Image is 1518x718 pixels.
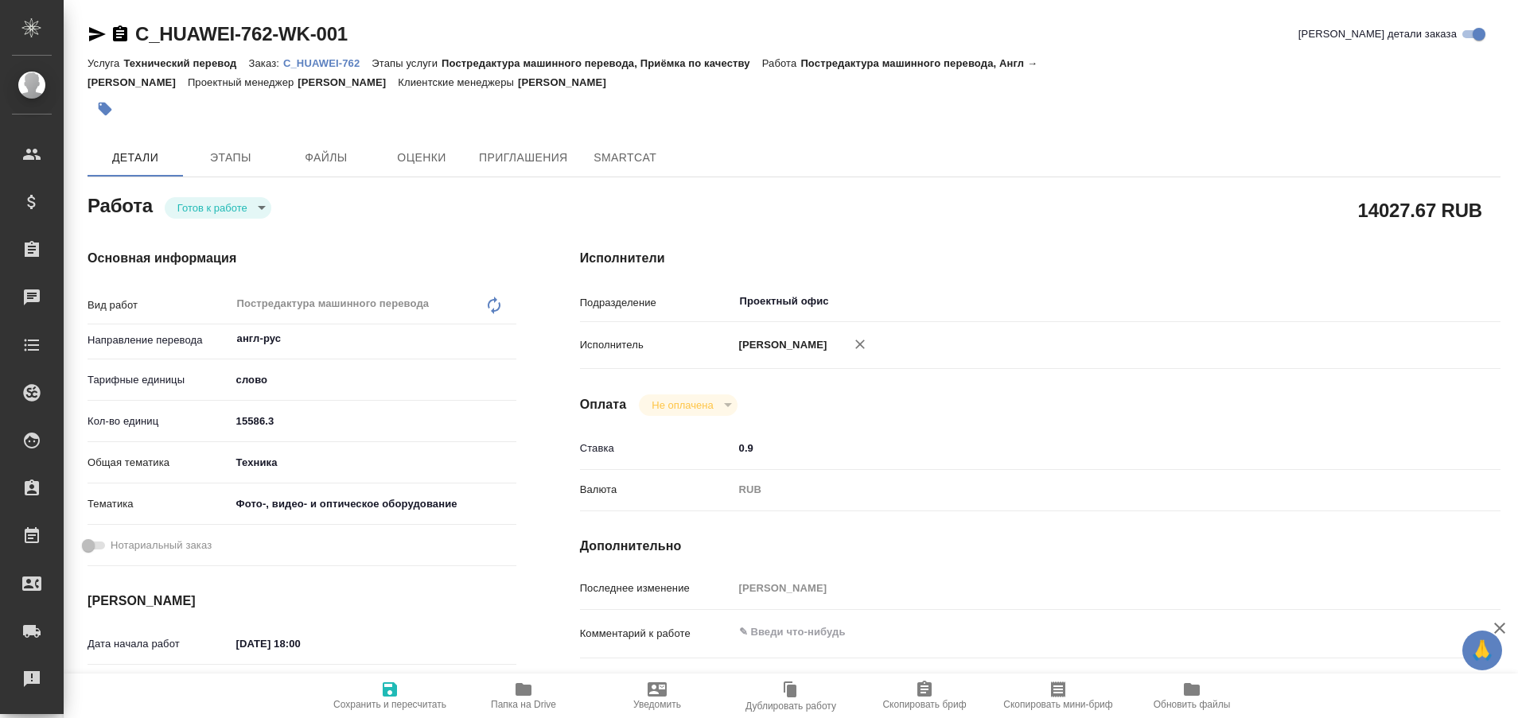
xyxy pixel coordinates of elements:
span: Детали [97,148,173,168]
p: [PERSON_NAME] [518,76,618,88]
a: C_HUAWEI-762-WK-001 [135,23,348,45]
p: Работа [762,57,801,69]
h4: Исполнители [580,249,1500,268]
button: Open [1415,300,1419,303]
span: Оценки [383,148,460,168]
input: ✎ Введи что-нибудь [231,632,370,655]
button: Скопировать мини-бриф [991,673,1125,718]
button: Не оплачена [647,398,718,412]
span: [PERSON_NAME] детали заказа [1298,26,1457,42]
span: 🙏 [1469,634,1496,667]
button: Open [508,337,511,340]
p: [PERSON_NAME] [734,337,827,353]
button: Папка на Drive [457,673,590,718]
p: Клиентские менеджеры [398,76,518,88]
p: Проектный менеджер [188,76,298,88]
div: Фото-, видео- и оптическое оборудование [231,491,516,518]
button: Готов к работе [173,201,252,215]
a: C_HUAWEI-762 [283,56,372,69]
h4: Оплата [580,395,627,414]
div: Техника [231,449,516,476]
button: Обновить файлы [1125,673,1259,718]
p: [PERSON_NAME] [298,76,398,88]
button: Скопировать ссылку [111,25,130,44]
span: Скопировать мини-бриф [1003,699,1112,710]
input: ✎ Введи что-нибудь [231,409,516,433]
span: Приглашения [479,148,568,168]
p: Технический перевод [123,57,248,69]
h4: Дополнительно [580,537,1500,556]
p: Заказ: [249,57,283,69]
p: Подразделение [580,295,734,311]
button: 🙏 [1462,631,1502,670]
button: Скопировать ссылку для ЯМессенджера [88,25,107,44]
span: Сохранить и пересчитать [333,699,446,710]
p: Вид работ [88,297,231,313]
span: Этапы [193,148,269,168]
div: Готов к работе [639,394,737,416]
div: RUB [734,476,1424,503]
span: Папка на Drive [491,699,556,710]
button: Удалить исполнителя [843,327,878,362]
p: C_HUAWEI-762 [283,57,372,69]
input: Пустое поле [734,576,1424,600]
h4: [PERSON_NAME] [88,592,516,611]
span: Обновить файлы [1154,699,1231,710]
span: Дублировать работу [745,701,836,712]
button: Добавить тэг [88,91,123,126]
p: Последнее изменение [580,580,734,596]
p: Валюта [580,482,734,498]
div: слово [231,367,516,394]
p: Дата начала работ [88,636,231,652]
span: Уведомить [633,699,681,710]
div: Готов к работе [165,197,271,219]
p: Кол-во единиц [88,413,231,429]
button: Уведомить [590,673,724,718]
p: Услуга [88,57,123,69]
input: ✎ Введи что-нибудь [734,437,1424,460]
button: Скопировать бриф [858,673,991,718]
p: Ставка [580,441,734,456]
button: Дублировать работу [724,673,858,718]
button: Сохранить и пересчитать [323,673,457,718]
span: SmartCat [587,148,664,168]
p: Исполнитель [580,337,734,353]
p: Этапы услуги [372,57,442,69]
p: Общая тематика [88,455,231,471]
h2: Работа [88,190,153,219]
p: Комментарий к работе [580,626,734,642]
span: Нотариальный заказ [111,538,212,553]
span: Скопировать бриф [882,699,966,710]
p: Направление перевода [88,332,231,348]
p: Постредактура машинного перевода, Приёмка по качеству [442,57,762,69]
h4: Основная информация [88,249,516,268]
span: Файлы [288,148,364,168]
p: Тематика [88,496,231,512]
h2: 14027.67 RUB [1358,196,1482,223]
p: Тарифные единицы [88,372,231,388]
